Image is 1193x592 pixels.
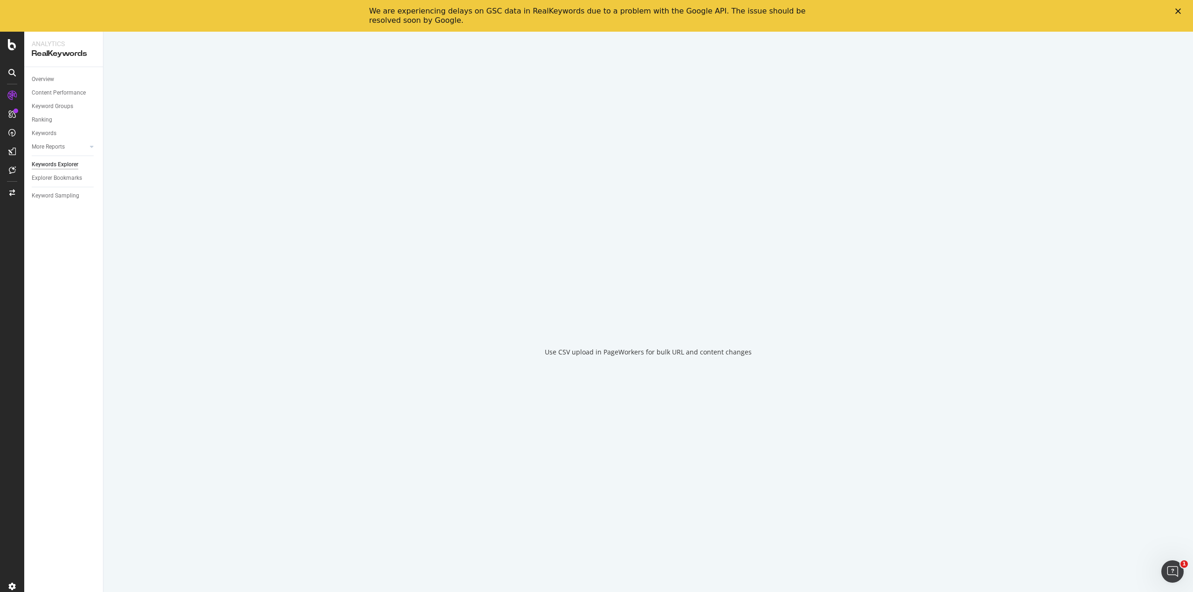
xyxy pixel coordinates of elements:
a: More Reports [32,142,87,152]
div: animation [615,299,682,333]
a: Keyword Sampling [32,191,96,201]
a: Ranking [32,115,96,125]
a: Keywords [32,129,96,138]
div: Keyword Sampling [32,191,79,201]
div: Keyword Groups [32,102,73,111]
div: Content Performance [32,88,86,98]
div: We are experiencing delays on GSC data in RealKeywords due to a problem with the Google API. The ... [369,7,809,25]
div: RealKeywords [32,48,96,59]
a: Explorer Bookmarks [32,173,96,183]
div: Ranking [32,115,52,125]
a: Keywords Explorer [32,160,96,170]
div: Close [1175,8,1185,14]
div: Keywords [32,129,56,138]
span: 1 [1180,560,1188,568]
div: Analytics [32,39,96,48]
a: Content Performance [32,88,96,98]
div: Use CSV upload in PageWorkers for bulk URL and content changes [545,347,752,357]
div: More Reports [32,142,65,152]
a: Keyword Groups [32,102,96,111]
iframe: Intercom live chat [1161,560,1184,583]
div: Keywords Explorer [32,160,78,170]
a: Overview [32,75,96,84]
div: Overview [32,75,54,84]
div: Explorer Bookmarks [32,173,82,183]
